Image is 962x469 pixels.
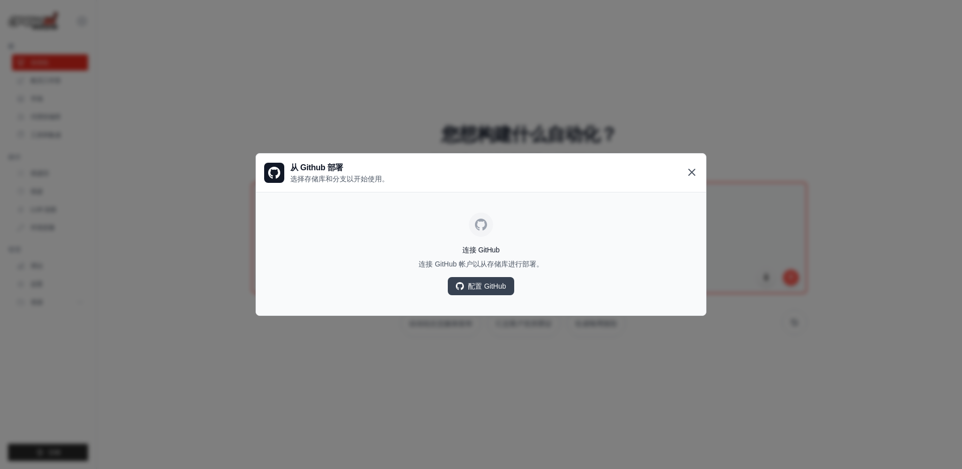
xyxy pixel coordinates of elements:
[468,281,506,291] font: 配置 GitHub
[290,174,389,184] p: 选择存储库和分支以开始使用。
[448,277,514,295] a: 配置 GitHub
[912,421,962,469] iframe: Chat Widget
[264,259,698,269] p: 连接 GitHub 帐户以从存储库进行部署。
[264,245,698,255] h4: 连接 GitHub
[290,162,389,174] h3: 从 Github 部署
[912,421,962,469] div: 聊天小组件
